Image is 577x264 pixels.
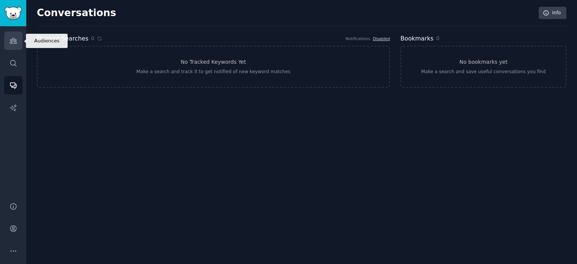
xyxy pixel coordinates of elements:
div: Make a search and track it to get notified of new keyword matches [136,69,290,75]
div: Make a search and save useful conversations you find [421,69,546,75]
a: Info [539,7,566,19]
h3: No bookmarks yet [459,58,508,66]
span: 0 [436,35,440,41]
a: No bookmarks yetMake a search and save useful conversations you find [400,46,566,88]
h2: Conversations [37,7,116,19]
h2: Tracked Searches [37,34,88,43]
h3: No Tracked Keywords Yet [181,58,246,66]
span: 0 [91,34,94,42]
a: Disabled [373,36,390,41]
h2: Bookmarks [400,34,434,43]
div: Notifications [346,36,370,41]
img: GummySearch logo [5,7,22,20]
a: No Tracked Keywords YetMake a search and track it to get notified of new keyword matches [37,46,390,88]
